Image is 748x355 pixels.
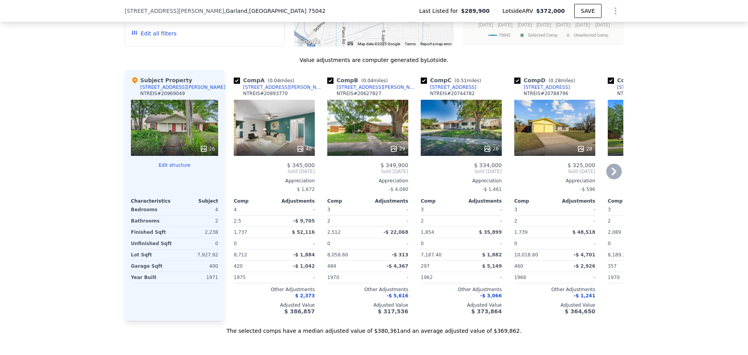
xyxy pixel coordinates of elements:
span: $ 334,000 [474,162,502,168]
div: - [369,204,408,215]
span: ( miles) [265,78,297,83]
div: Finished Sqft [131,227,173,238]
span: -$ 1,042 [293,263,315,269]
div: 0 [176,238,218,249]
div: 2 [327,215,366,226]
span: $372,000 [536,8,565,14]
span: 0 [421,241,424,246]
span: 2,512 [327,230,340,235]
div: The selected comps have a median adjusted value of $380,361 and an average adjusted value of $369... [125,321,623,335]
div: NTREIS # 20788796 [524,90,568,97]
div: 2 [421,215,460,226]
span: 297 [421,263,430,269]
span: 3 [514,207,517,212]
text: [DATE] [556,22,571,28]
span: ( miles) [358,78,391,83]
div: NTREIS # 20969049 [140,90,185,97]
div: - [276,238,315,249]
div: Other Adjustments [327,286,408,293]
div: Characteristics [131,198,175,204]
span: -$ 4,701 [574,252,595,258]
div: - [276,204,315,215]
span: Lotside ARV [503,7,536,15]
text: [DATE] [595,22,610,28]
a: [STREET_ADDRESS] [514,84,570,90]
span: Map data ©2025 Google [358,42,400,46]
span: 0.04 [363,78,374,83]
div: 2 [514,215,553,226]
span: , Garland [224,7,326,15]
span: 8,058.60 [327,252,348,258]
div: Other Adjustments [234,286,315,293]
div: 2,238 [176,227,218,238]
div: - [463,204,502,215]
span: 8,712 [234,252,247,258]
div: - [556,272,595,283]
div: Bathrooms [131,215,173,226]
span: 10,018.80 [514,252,538,258]
span: $ 349,900 [381,162,408,168]
div: Value adjustments are computer generated by Lotside . [125,56,623,64]
div: 29 [390,145,405,153]
span: $ 325,000 [568,162,595,168]
span: -$ 9,705 [293,218,315,224]
span: $289,900 [461,7,490,15]
span: -$ 4,080 [389,187,408,192]
text: [DATE] [536,22,551,28]
text: [DATE] [498,22,513,28]
span: $ 48,518 [572,230,595,235]
div: 26 [483,145,499,153]
div: Adjusted Value [421,302,502,308]
span: $ 317,536 [378,308,408,314]
div: Adjustments [555,198,595,204]
span: 0.51 [456,78,467,83]
span: 0 [327,241,330,246]
div: Adjusted Value [327,302,408,308]
div: 40 [296,145,312,153]
text: Selected Comp [528,33,557,38]
div: 7,927.92 [176,249,218,260]
div: Year Built [131,272,173,283]
button: Edit structure [131,162,218,168]
span: $ 373,864 [471,308,502,314]
div: - [556,204,595,215]
div: - [276,272,315,283]
span: -$ 2,926 [574,263,595,269]
span: ( miles) [452,78,484,83]
a: [STREET_ADDRESS][PERSON_NAME] [234,84,324,90]
span: -$ 1,884 [293,252,315,258]
div: 1971 [176,272,218,283]
div: Appreciation [234,178,315,184]
span: $ 1,672 [297,187,315,192]
div: - [463,272,502,283]
span: 2,089 [608,230,621,235]
span: -$ 5,616 [387,293,408,298]
span: $ 1,882 [482,252,502,258]
span: 1,737 [234,230,247,235]
div: [STREET_ADDRESS] [430,84,476,90]
div: [STREET_ADDRESS][PERSON_NAME] [243,84,324,90]
div: NTREIS # 20627827 [337,90,381,97]
div: - [369,215,408,226]
span: [STREET_ADDRESS][PERSON_NAME] [125,7,224,15]
div: Appreciation [421,178,502,184]
div: Comp D [514,76,578,84]
div: 28 [577,145,592,153]
div: 4 [176,204,218,215]
span: , [GEOGRAPHIC_DATA] 75042 [247,8,326,14]
div: Comp [327,198,368,204]
span: 0 [234,241,237,246]
span: Sold [DATE] [234,168,315,175]
div: Bedrooms [131,204,173,215]
span: 0.04 [270,78,280,83]
span: 1,854 [421,230,434,235]
div: NTREIS # 20922513 [617,90,662,97]
div: Adjusted Value [234,302,315,308]
div: Comp [421,198,461,204]
div: Appreciation [608,178,689,184]
span: $ 364,650 [565,308,595,314]
text: [DATE] [517,22,532,28]
div: [STREET_ADDRESS][PERSON_NAME] [337,84,418,90]
text: 75042 [499,33,510,38]
span: $ 345,000 [287,162,315,168]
